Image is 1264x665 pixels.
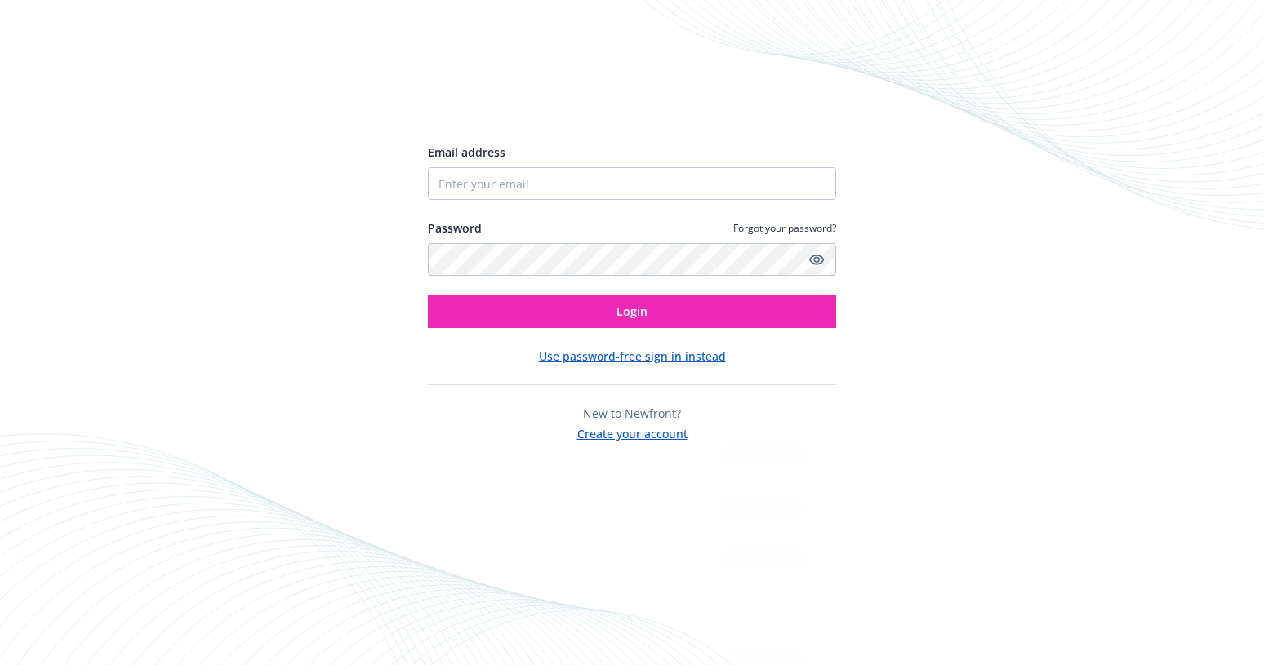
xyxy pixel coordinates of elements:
[740,556,759,561] span: Failed to fetch
[733,221,836,235] a: Forgot your password?
[740,452,759,456] span: Failed to fetch
[428,295,836,328] button: Login
[428,219,482,237] label: Password
[539,348,726,365] button: Use password-free sign in instead
[730,451,736,457] button: Dismiss notification
[730,556,736,561] button: Dismiss notification
[807,250,826,269] a: Show password
[740,661,767,665] span: Forbidden resource
[583,406,681,421] span: New to Newfront?
[577,422,688,442] button: Create your account
[428,144,505,160] span: Email address
[428,85,582,113] img: Newfront logo
[428,167,836,200] input: Enter your email
[740,504,759,508] span: Failed to fetch
[428,243,836,276] input: Enter your password
[730,503,736,509] button: Dismiss notification
[616,304,648,319] span: Login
